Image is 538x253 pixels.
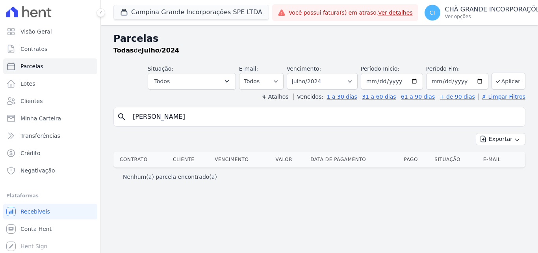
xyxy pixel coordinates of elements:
[113,5,269,20] button: Campina Grande Incorporações SPE LTDA
[20,208,50,216] span: Recebíveis
[20,114,61,122] span: Minha Carteira
[3,58,97,74] a: Parcelas
[239,66,258,72] label: E-mail:
[113,46,179,55] p: de
[3,145,97,161] a: Crédito
[401,94,435,100] a: 61 a 90 dias
[117,112,126,122] i: search
[478,94,525,100] a: ✗ Limpar Filtros
[440,94,475,100] a: + de 90 dias
[113,47,134,54] strong: Todas
[287,66,321,72] label: Vencimento:
[20,28,52,36] span: Visão Geral
[113,32,525,46] h2: Parcelas
[148,73,236,90] button: Todos
[327,94,357,100] a: 1 a 30 dias
[3,204,97,219] a: Recebíveis
[476,133,525,145] button: Exportar
[20,45,47,53] span: Contratos
[431,152,480,167] th: Situação
[362,94,396,100] a: 31 a 60 dias
[128,109,522,125] input: Buscar por nome do lote ou do cliente
[378,9,413,16] a: Ver detalhes
[492,73,525,90] button: Aplicar
[401,152,431,167] th: Pago
[307,152,401,167] th: Data de Pagamento
[20,80,35,88] span: Lotes
[361,66,399,72] label: Período Inicío:
[3,221,97,237] a: Conta Hent
[3,41,97,57] a: Contratos
[289,9,413,17] span: Você possui fatura(s) em atraso.
[430,10,435,15] span: CI
[3,24,97,39] a: Visão Geral
[211,152,272,167] th: Vencimento
[20,225,52,233] span: Conta Hent
[426,65,488,73] label: Período Fim:
[3,128,97,144] a: Transferências
[3,76,97,92] a: Lotes
[123,173,217,181] p: Nenhum(a) parcela encontrado(a)
[262,94,288,100] label: ↯ Atalhos
[170,152,211,167] th: Cliente
[20,62,43,70] span: Parcelas
[3,111,97,126] a: Minha Carteira
[273,152,308,167] th: Valor
[142,47,180,54] strong: Julho/2024
[3,163,97,178] a: Negativação
[6,191,94,201] div: Plataformas
[20,167,55,174] span: Negativação
[148,66,173,72] label: Situação:
[3,93,97,109] a: Clientes
[480,152,516,167] th: E-mail
[113,152,170,167] th: Contrato
[293,94,323,100] label: Vencidos:
[154,77,170,86] span: Todos
[20,132,60,140] span: Transferências
[20,97,43,105] span: Clientes
[20,149,41,157] span: Crédito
